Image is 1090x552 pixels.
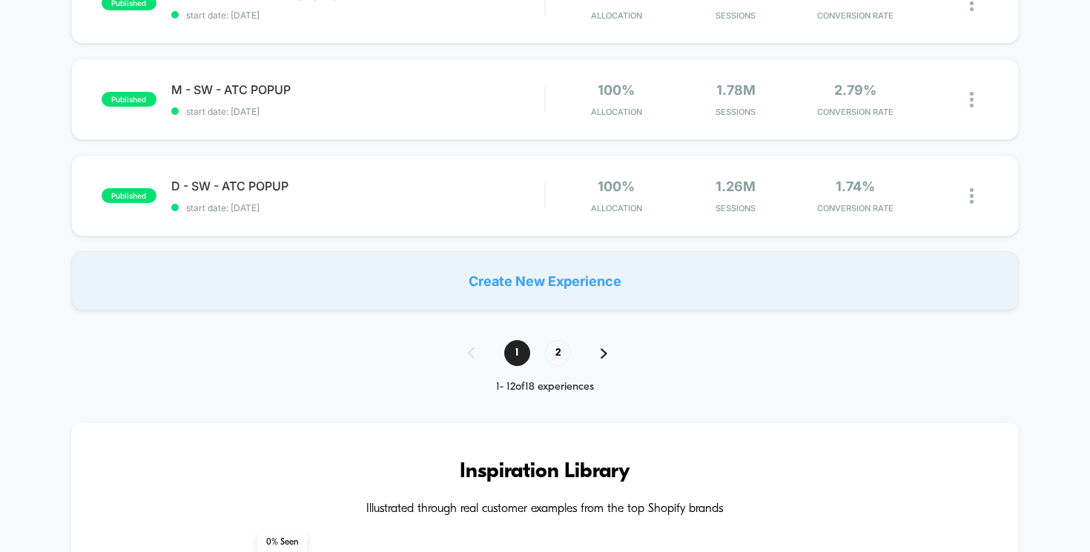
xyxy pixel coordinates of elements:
[116,460,975,484] h3: Inspiration Library
[591,107,642,117] span: Allocation
[970,92,974,107] img: close
[102,92,156,107] span: published
[71,251,1020,310] div: Create New Experience
[591,10,642,21] span: Allocation
[716,179,756,194] span: 1.26M
[680,10,792,21] span: Sessions
[799,203,911,213] span: CONVERSION RATE
[102,188,156,203] span: published
[171,106,545,117] span: start date: [DATE]
[601,348,607,359] img: pagination forward
[453,381,637,393] div: 1 - 12 of 18 experiences
[799,10,911,21] span: CONVERSION RATE
[716,82,756,98] span: 1.78M
[680,107,792,117] span: Sessions
[598,82,635,98] span: 100%
[171,82,545,97] span: M - SW - ATC POPUP
[970,188,974,204] img: close
[171,10,545,21] span: start date: [DATE]
[799,107,911,117] span: CONVERSION RATE
[545,340,571,366] span: 2
[171,179,545,193] span: D - SW - ATC POPUP
[680,203,792,213] span: Sessions
[591,203,642,213] span: Allocation
[504,340,530,366] span: 1
[836,179,875,194] span: 1.74%
[598,179,635,194] span: 100%
[834,82,876,98] span: 2.79%
[116,502,975,516] h4: Illustrated through real customer examples from the top Shopify brands
[171,202,545,213] span: start date: [DATE]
